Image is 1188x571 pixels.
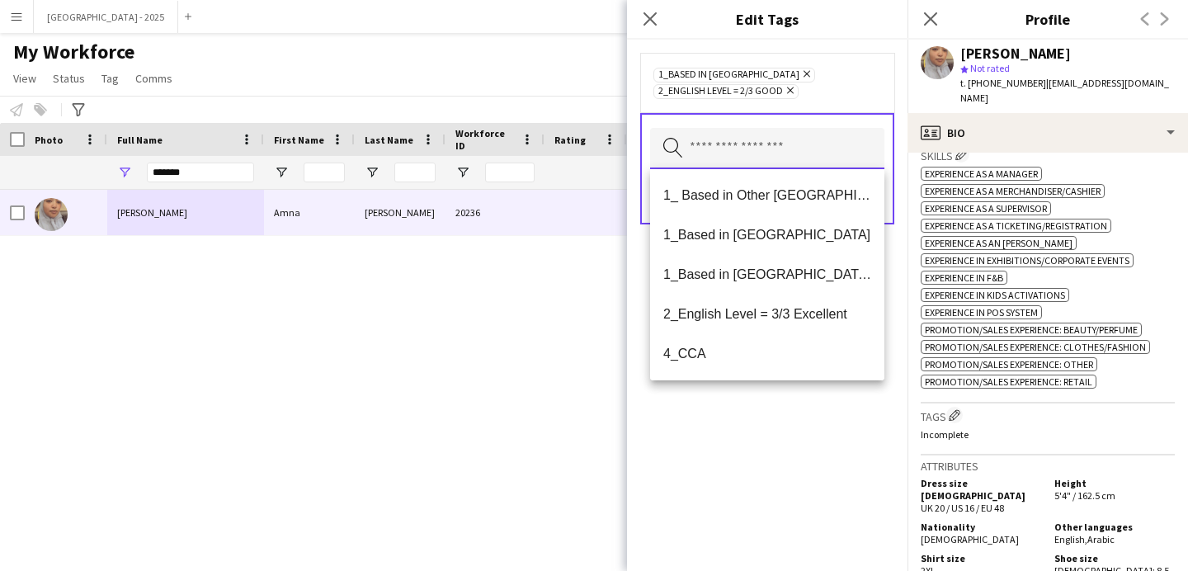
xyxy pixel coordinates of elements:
[455,165,470,180] button: Open Filter Menu
[970,62,1010,74] span: Not rated
[925,168,1038,180] span: Experience as a Manager
[117,134,163,146] span: Full Name
[46,68,92,89] a: Status
[129,68,179,89] a: Comms
[304,163,345,182] input: First Name Filter Input
[663,346,871,361] span: 4_CCA
[53,71,85,86] span: Status
[907,8,1188,30] h3: Profile
[925,306,1038,319] span: Experience in POS System
[264,190,355,235] div: Amna
[35,198,68,231] img: Amna Osama Elmakki
[907,113,1188,153] div: Bio
[925,237,1072,249] span: Experience as an [PERSON_NAME]
[274,134,324,146] span: First Name
[455,127,515,152] span: Workforce ID
[925,271,1003,284] span: Experience in F&B
[355,190,445,235] div: [PERSON_NAME]
[95,68,125,89] a: Tag
[663,306,871,322] span: 2_English Level = 3/3 Excellent
[925,323,1138,336] span: Promotion/Sales Experience: Beauty/Perfume
[921,502,1004,514] span: UK 20 / US 16 / EU 48
[921,407,1175,424] h3: Tags
[925,202,1047,215] span: Experience as a Supervisor
[925,185,1101,197] span: Experience as a Merchandiser/Cashier
[485,163,535,182] input: Workforce ID Filter Input
[1087,533,1115,545] span: Arabic
[7,68,43,89] a: View
[1054,477,1175,489] h5: Height
[658,85,783,98] span: 2_English Level = 2/3 Good
[68,100,88,120] app-action-btn: Advanced filters
[1054,489,1115,502] span: 5'4" / 162.5 cm
[1054,521,1175,533] h5: Other languages
[135,71,172,86] span: Comms
[925,219,1107,232] span: Experience as a Ticketing/Registration
[13,71,36,86] span: View
[658,68,799,82] span: 1_Based in [GEOGRAPHIC_DATA]
[34,1,178,33] button: [GEOGRAPHIC_DATA] - 2025
[925,341,1146,353] span: Promotion/Sales Experience: Clothes/Fashion
[921,533,1019,545] span: [DEMOGRAPHIC_DATA]
[925,375,1092,388] span: Promotion/Sales Experience: Retail
[1054,533,1087,545] span: English ,
[925,254,1129,267] span: Experience in Exhibitions/Corporate Events
[365,134,413,146] span: Last Name
[445,190,544,235] div: 20236
[960,46,1071,61] div: [PERSON_NAME]
[921,146,1175,163] h3: Skills
[663,227,871,243] span: 1_Based in [GEOGRAPHIC_DATA]
[921,521,1041,533] h5: Nationality
[921,459,1175,474] h3: Attributes
[554,134,586,146] span: Rating
[1054,552,1175,564] h5: Shoe size
[117,165,132,180] button: Open Filter Menu
[925,289,1065,301] span: Experience in Kids Activations
[921,552,1041,564] h5: Shirt size
[35,134,63,146] span: Photo
[960,77,1046,89] span: t. [PHONE_NUMBER]
[394,163,436,182] input: Last Name Filter Input
[921,477,1041,502] h5: Dress size [DEMOGRAPHIC_DATA]
[147,163,254,182] input: Full Name Filter Input
[274,165,289,180] button: Open Filter Menu
[663,267,871,282] span: 1_Based in [GEOGRAPHIC_DATA]/[GEOGRAPHIC_DATA]/Ajman
[627,8,907,30] h3: Edit Tags
[663,187,871,203] span: 1_ Based in Other [GEOGRAPHIC_DATA]
[13,40,134,64] span: My Workforce
[960,77,1169,104] span: | [EMAIL_ADDRESS][DOMAIN_NAME]
[117,206,187,219] span: [PERSON_NAME]
[101,71,119,86] span: Tag
[921,428,1175,441] p: Incomplete
[365,165,379,180] button: Open Filter Menu
[925,358,1093,370] span: Promotion/Sales Experience: Other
